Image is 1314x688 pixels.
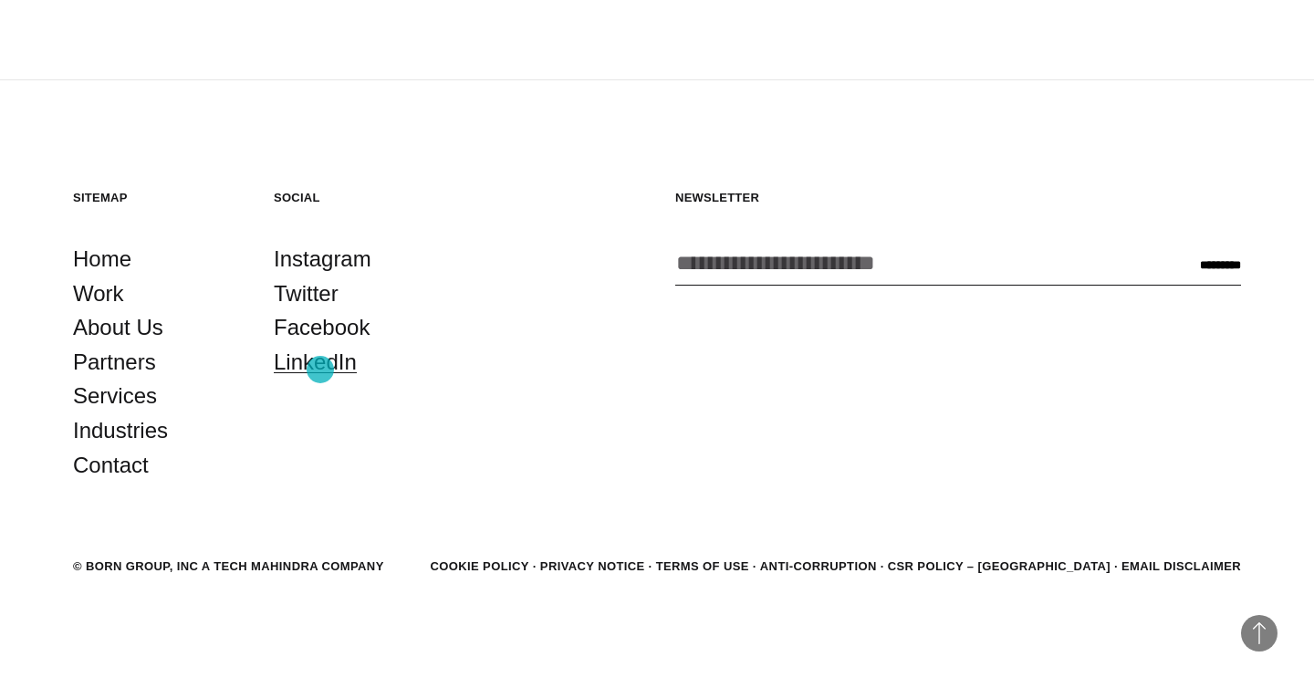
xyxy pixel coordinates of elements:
h5: Social [274,190,438,205]
a: Home [73,242,131,276]
a: Anti-Corruption [760,559,877,573]
h5: Newsletter [675,190,1241,205]
a: LinkedIn [274,345,357,380]
a: Cookie Policy [430,559,528,573]
button: Back to Top [1241,615,1277,652]
div: © BORN GROUP, INC A Tech Mahindra Company [73,558,384,576]
a: Industries [73,413,168,448]
a: Privacy Notice [540,559,645,573]
h5: Sitemap [73,190,237,205]
a: About Us [73,310,163,345]
a: Services [73,379,157,413]
a: Twitter [274,276,339,311]
a: CSR POLICY – [GEOGRAPHIC_DATA] [888,559,1111,573]
a: Email Disclaimer [1121,559,1241,573]
a: Instagram [274,242,371,276]
a: Facebook [274,310,370,345]
a: Terms of Use [656,559,749,573]
a: Work [73,276,124,311]
a: Contact [73,448,149,483]
a: Partners [73,345,156,380]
